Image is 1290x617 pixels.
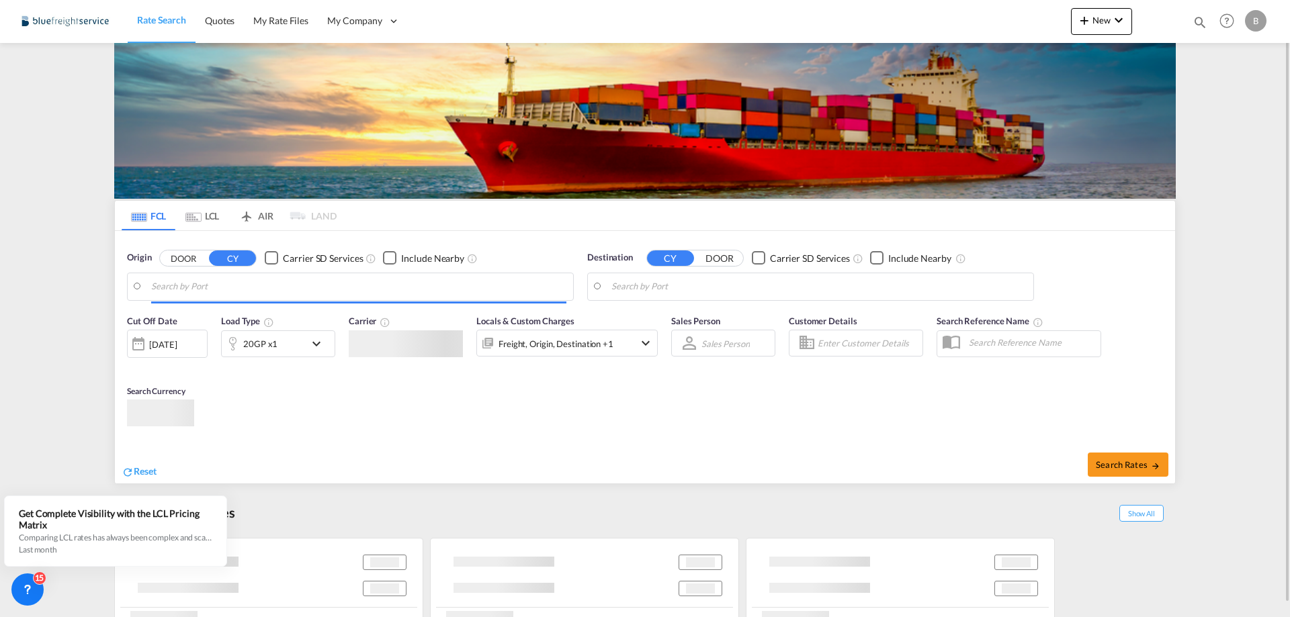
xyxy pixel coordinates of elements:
[587,251,633,265] span: Destination
[308,336,331,352] md-icon: icon-chevron-down
[149,338,177,350] div: [DATE]
[134,465,157,477] span: Reset
[696,250,743,266] button: DOOR
[1096,459,1160,470] span: Search Rates
[127,330,208,358] div: [DATE]
[265,251,363,265] md-checkbox: Checkbox No Ink
[818,333,918,353] input: Enter Customer Details
[253,15,308,26] span: My Rate Files
[175,201,229,230] md-tab-item: LCL
[1071,8,1132,35] button: icon-plus 400-fgNewicon-chevron-down
[888,252,951,265] div: Include Nearby
[122,201,175,230] md-tab-item: FCL
[671,316,720,326] span: Sales Person
[122,201,337,230] md-pagination-wrapper: Use the left and right arrow keys to navigate between tabs
[127,251,151,265] span: Origin
[1215,9,1238,32] span: Help
[1076,12,1092,28] md-icon: icon-plus 400-fg
[239,208,255,218] md-icon: icon-airplane
[365,253,376,264] md-icon: Unchecked: Search for CY (Container Yard) services for all selected carriers.Checked : Search for...
[611,277,1027,297] input: Search by Port
[1111,12,1127,28] md-icon: icon-chevron-down
[114,43,1176,199] img: LCL+%26+FCL+BACKGROUND.png
[853,253,863,264] md-icon: Unchecked: Search for CY (Container Yard) services for all selected carriers.Checked : Search for...
[205,15,234,26] span: Quotes
[700,334,751,353] md-select: Sales Person
[1033,317,1043,328] md-icon: Your search will be saved by the below given name
[1151,461,1160,471] md-icon: icon-arrow-right
[1215,9,1245,34] div: Help
[137,14,186,26] span: Rate Search
[1088,453,1168,477] button: Search Ratesicon-arrow-right
[20,6,111,36] img: 9097ab40c0d911ee81d80fb7ec8da167.JPG
[127,386,185,396] span: Search Currency
[467,253,478,264] md-icon: Unchecked: Ignores neighbouring ports when fetching rates.Checked : Includes neighbouring ports w...
[955,253,966,264] md-icon: Unchecked: Ignores neighbouring ports when fetching rates.Checked : Includes neighbouring ports w...
[122,466,134,478] md-icon: icon-refresh
[870,251,951,265] md-checkbox: Checkbox No Ink
[115,231,1175,483] div: Origin DOOR CY Checkbox No InkUnchecked: Search for CY (Container Yard) services for all selected...
[327,14,382,28] span: My Company
[962,332,1101,352] input: Search Reference Name
[122,465,157,479] div: icon-refreshReset
[499,334,613,353] div: Freight Origin Destination Factory Stuffing
[752,251,850,265] md-checkbox: Checkbox No Ink
[349,316,390,326] span: Carrier
[789,316,857,326] span: Customer Details
[221,330,335,357] div: 20GP x1icon-chevron-down
[937,316,1043,326] span: Search Reference Name
[380,317,390,328] md-icon: The selected Trucker/Carrierwill be displayed in the rate results If the rates are from another f...
[160,250,207,266] button: DOOR
[221,316,274,326] span: Load Type
[151,277,566,297] input: Search by Port
[263,317,274,328] md-icon: icon-information-outline
[401,252,464,265] div: Include Nearby
[1245,10,1266,32] div: B
[638,335,654,351] md-icon: icon-chevron-down
[476,330,658,357] div: Freight Origin Destination Factory Stuffingicon-chevron-down
[243,334,277,353] div: 20GP x1
[476,316,574,326] span: Locals & Custom Charges
[283,252,363,265] div: Carrier SD Services
[1076,15,1127,26] span: New
[770,252,850,265] div: Carrier SD Services
[1119,505,1164,522] span: Show All
[229,201,283,230] md-tab-item: AIR
[1193,15,1207,30] md-icon: icon-magnify
[127,357,137,375] md-datepicker: Select
[1193,15,1207,35] div: icon-magnify
[209,250,256,266] button: CY
[127,316,177,326] span: Cut Off Date
[383,251,464,265] md-checkbox: Checkbox No Ink
[647,250,694,266] button: CY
